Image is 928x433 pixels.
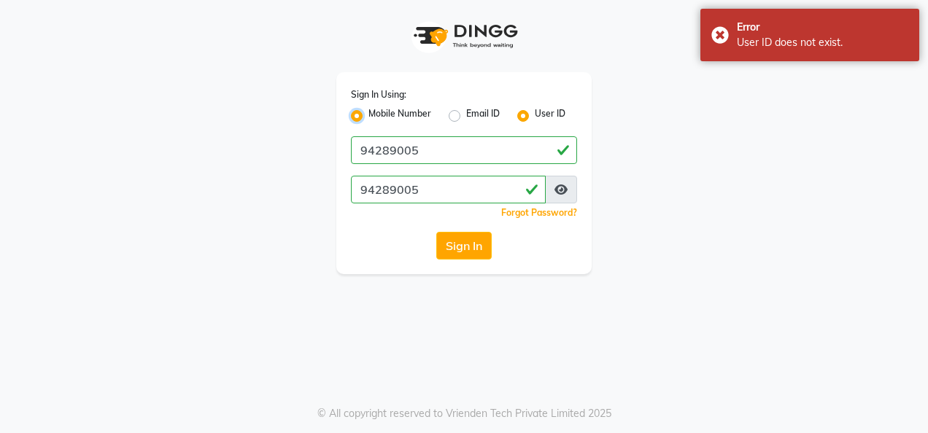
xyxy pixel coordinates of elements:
a: Forgot Password? [501,207,577,218]
input: Username [351,136,577,164]
label: Mobile Number [368,107,431,125]
label: Sign In Using: [351,88,406,101]
input: Username [351,176,546,203]
button: Sign In [436,232,492,260]
img: logo1.svg [406,15,522,58]
div: Error [737,20,908,35]
label: Email ID [466,107,500,125]
label: User ID [535,107,565,125]
div: User ID does not exist. [737,35,908,50]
